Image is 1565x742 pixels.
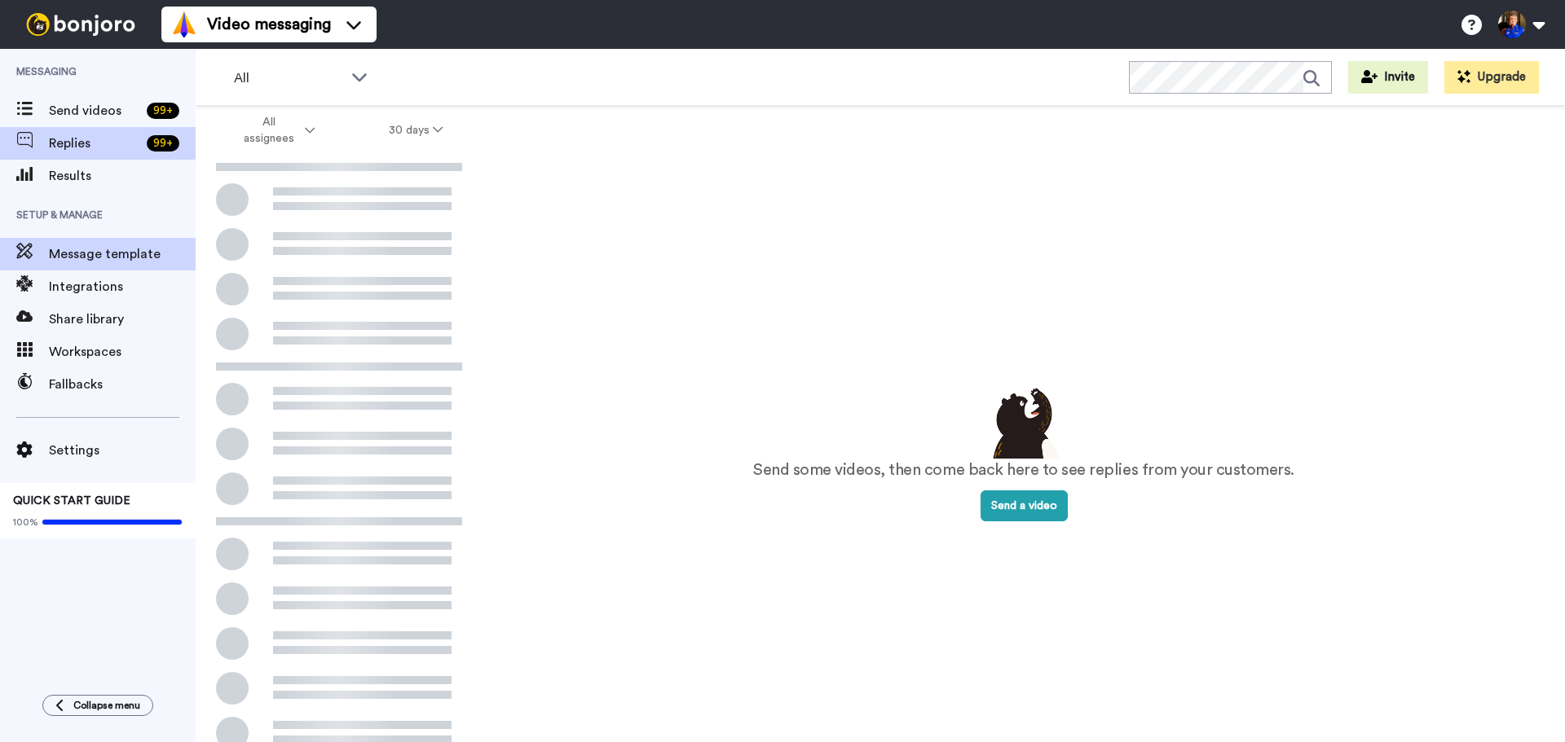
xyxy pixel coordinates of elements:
[981,490,1068,521] button: Send a video
[234,68,343,88] span: All
[49,166,196,186] span: Results
[147,135,179,151] div: 99 +
[171,11,197,37] img: vm-color.svg
[236,114,302,147] span: All assignees
[753,459,1294,482] p: Send some videos, then come back here to see replies from your customers.
[1348,61,1428,94] button: Invite
[13,516,38,529] span: 100%
[199,108,352,153] button: All assignees
[13,495,130,507] span: QUICK START GUIDE
[20,13,142,36] img: bj-logo-header-white.svg
[49,342,196,362] span: Workspaces
[49,134,140,153] span: Replies
[49,101,140,121] span: Send videos
[983,384,1065,459] img: results-emptystates.png
[352,116,480,145] button: 30 days
[49,310,196,329] span: Share library
[207,13,331,36] span: Video messaging
[1444,61,1539,94] button: Upgrade
[49,244,196,264] span: Message template
[73,699,140,712] span: Collapse menu
[147,103,179,119] div: 99 +
[42,695,153,716] button: Collapse menu
[49,277,196,296] span: Integrations
[981,500,1068,511] a: Send a video
[49,375,196,394] span: Fallbacks
[49,441,196,460] span: Settings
